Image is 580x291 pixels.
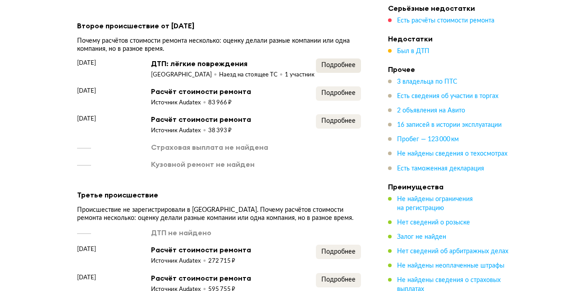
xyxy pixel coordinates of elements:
span: 16 записей в истории эксплуатации [397,122,502,128]
span: Нет сведений об арбитражных делах [397,248,508,254]
span: Не найдены неоплаченные штрафы [397,262,504,269]
div: 83 966 ₽ [208,99,232,107]
div: Наезд на стоящее ТС [219,71,285,79]
span: Подробнее [321,118,356,124]
span: Был в ДТП [397,48,429,54]
span: [DATE] [77,273,96,282]
div: Третье происшествие [77,189,361,201]
button: Подробнее [316,114,361,129]
div: Расчёт стоимости ремонта [151,86,251,96]
span: [DATE] [77,58,96,67]
h4: Серьёзные недостатки [388,4,514,13]
span: Пробег — 123 000 км [397,136,459,143]
div: Происшествие не зарегистрировали в [GEOGRAPHIC_DATA]. Почему расчётов стоимости ремонта несколько... [77,206,361,222]
h4: Преимущества [388,182,514,191]
span: Есть сведения об участии в торгах [397,93,498,99]
span: Подробнее [321,90,356,96]
div: [GEOGRAPHIC_DATA] [151,71,219,79]
span: [DATE] [77,114,96,123]
span: [DATE] [77,86,96,95]
h4: Недостатки [388,34,514,43]
div: 38 393 ₽ [208,127,232,135]
div: 1 участник [285,71,315,79]
span: Подробнее [321,62,356,68]
button: Подробнее [316,245,361,259]
button: Подробнее [316,273,361,287]
div: 272 715 ₽ [208,257,235,265]
button: Подробнее [316,58,361,73]
div: Источник Audatex [151,127,208,135]
div: Расчёт стоимости ремонта [151,114,251,124]
div: Расчёт стоимости ремонта [151,245,251,255]
span: [DATE] [77,245,96,254]
div: ДТП: лёгкие повреждения [151,58,315,68]
span: Залог не найден [397,233,446,240]
button: Подробнее [316,86,361,101]
div: Второе происшествие от [DATE] [77,20,361,31]
div: Кузовной ремонт не найден [151,159,255,169]
span: Нет сведений о розыске [397,219,470,225]
div: Расчёт стоимости ремонта [151,273,251,283]
div: Источник Audatex [151,99,208,107]
span: Подробнее [321,249,356,255]
span: Есть расчёты стоимости ремонта [397,18,494,24]
span: Не найдены сведения о техосмотрах [397,151,507,157]
div: Страховая выплата не найдена [151,142,268,152]
div: ДТП не найдено [151,228,211,237]
span: Есть таможенная декларация [397,165,484,171]
span: 2 объявления на Авито [397,107,465,114]
div: Источник Audatex [151,257,208,265]
span: Подробнее [321,277,356,283]
span: 3 владельца по ПТС [397,79,457,85]
h4: Прочее [388,65,514,74]
span: Не найдены ограничения на регистрацию [397,196,473,211]
div: Почему расчётов стоимости ремонта несколько: оценку делали разные компании или одна компания, но ... [77,37,361,53]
